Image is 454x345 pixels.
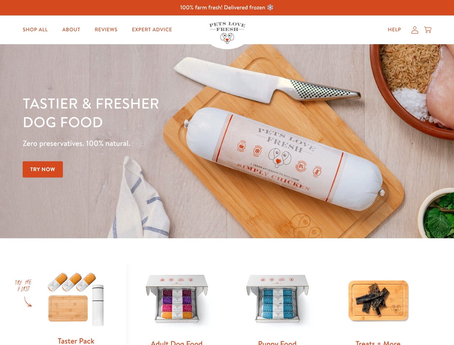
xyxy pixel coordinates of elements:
p: Zero preservatives. 100% natural. [23,137,295,150]
a: About [56,23,86,37]
a: Help [382,23,407,37]
a: Expert Advice [126,23,178,37]
img: Pets Love Fresh [209,22,245,44]
h1: Tastier & fresher dog food [23,94,295,131]
a: Reviews [89,23,123,37]
a: Shop All [17,23,54,37]
a: Try Now [23,161,63,178]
